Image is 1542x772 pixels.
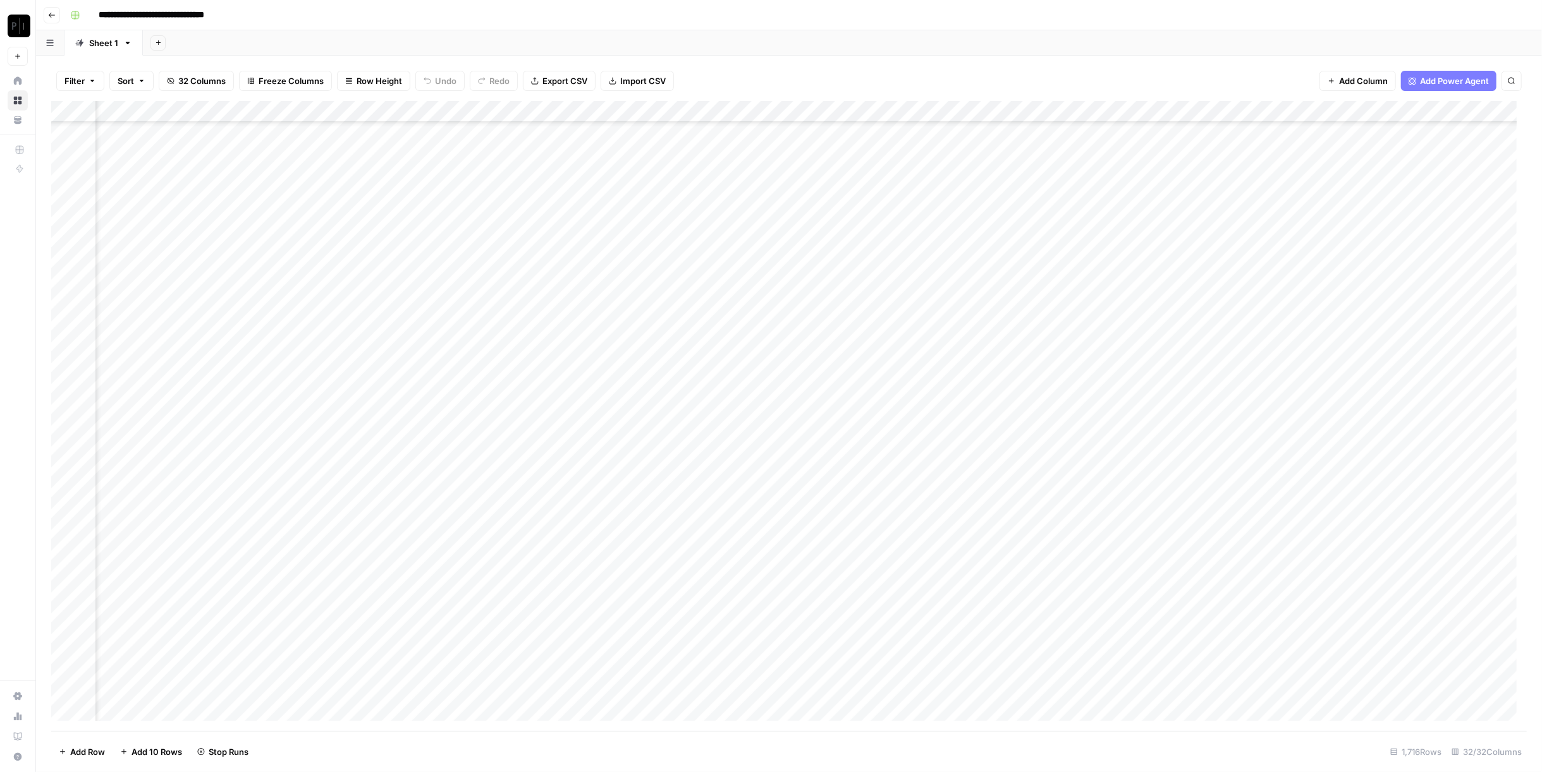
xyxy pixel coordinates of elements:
[56,71,104,91] button: Filter
[109,71,154,91] button: Sort
[357,75,402,87] span: Row Height
[8,71,28,91] a: Home
[620,75,666,87] span: Import CSV
[8,10,28,42] button: Workspace: Paragon (Prod)
[8,110,28,130] a: Your Data
[239,71,332,91] button: Freeze Columns
[89,37,118,49] div: Sheet 1
[337,71,410,91] button: Row Height
[113,742,190,762] button: Add 10 Rows
[542,75,587,87] span: Export CSV
[132,745,182,758] span: Add 10 Rows
[118,75,134,87] span: Sort
[1385,742,1447,762] div: 1,716 Rows
[64,75,85,87] span: Filter
[1339,75,1388,87] span: Add Column
[159,71,234,91] button: 32 Columns
[209,745,248,758] span: Stop Runs
[64,30,143,56] a: Sheet 1
[489,75,510,87] span: Redo
[8,727,28,747] a: Learning Hub
[1420,75,1489,87] span: Add Power Agent
[415,71,465,91] button: Undo
[51,742,113,762] button: Add Row
[190,742,256,762] button: Stop Runs
[523,71,596,91] button: Export CSV
[8,706,28,727] a: Usage
[8,686,28,706] a: Settings
[601,71,674,91] button: Import CSV
[8,90,28,111] a: Browse
[435,75,456,87] span: Undo
[8,15,30,37] img: Paragon (Prod) Logo
[70,745,105,758] span: Add Row
[1447,742,1527,762] div: 32/32 Columns
[8,747,28,767] button: Help + Support
[259,75,324,87] span: Freeze Columns
[470,71,518,91] button: Redo
[1319,71,1396,91] button: Add Column
[1401,71,1496,91] button: Add Power Agent
[178,75,226,87] span: 32 Columns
